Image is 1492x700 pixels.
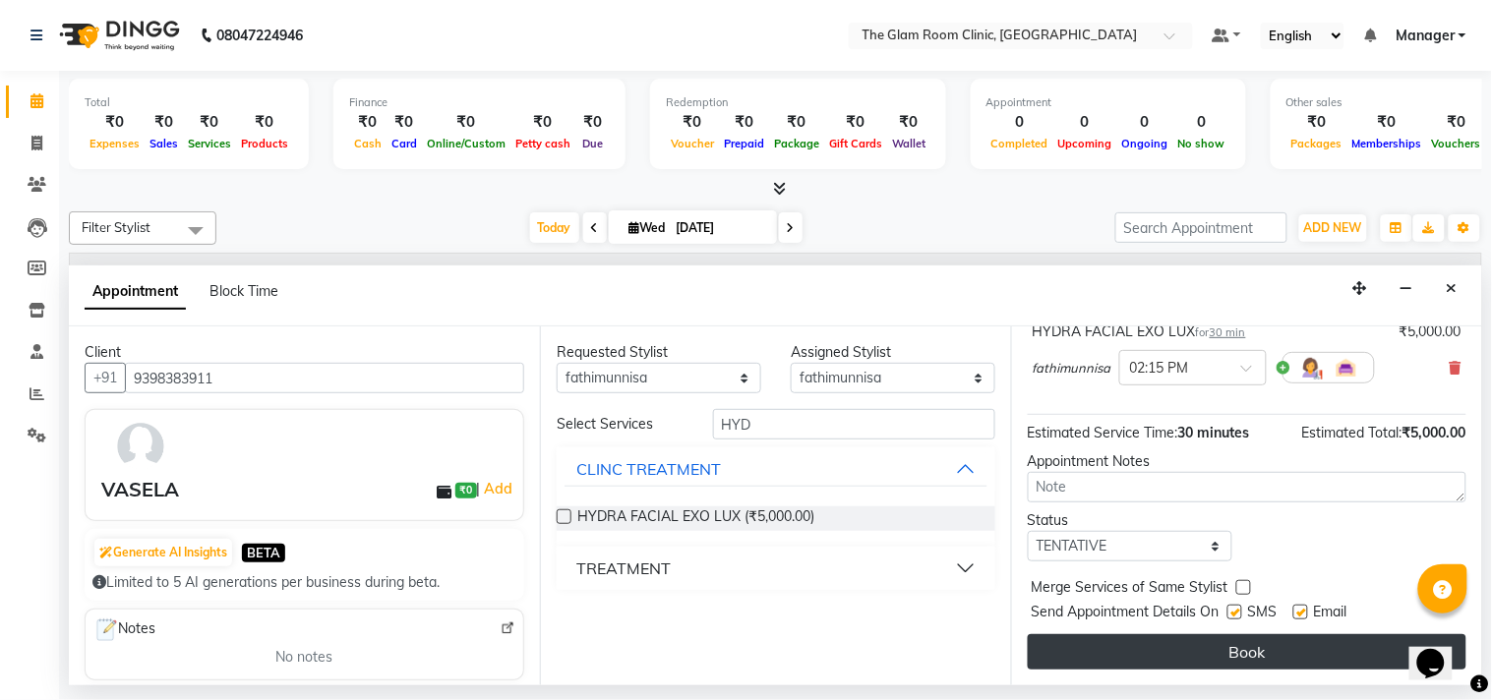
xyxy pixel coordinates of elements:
input: Search by service name [713,409,995,439]
span: Prepaid [719,137,769,150]
span: Merge Services of Same Stylist [1032,577,1228,602]
span: 30 min [1210,325,1246,339]
button: CLINC TREATMENT [565,451,987,487]
span: Block Time [209,282,278,300]
span: SMS [1248,602,1278,626]
span: Manager [1396,26,1455,46]
span: Cash [349,137,387,150]
div: 0 [986,111,1053,134]
div: Client [85,342,524,363]
span: fathimunnisa [1033,359,1111,379]
div: Appointment Notes [1028,451,1466,472]
div: ₹0 [1427,111,1486,134]
span: Ongoing [1117,137,1173,150]
span: ₹0 [455,483,476,498]
span: Products [236,137,293,150]
div: Limited to 5 AI generations per business during beta. [92,572,516,593]
div: Finance [349,94,610,111]
span: Upcoming [1053,137,1117,150]
div: ₹0 [422,111,510,134]
span: Services [183,137,236,150]
div: ₹0 [349,111,387,134]
div: ₹0 [1347,111,1427,134]
span: 30 minutes [1178,424,1250,441]
div: CLINC TREATMENT [576,457,721,481]
span: Online/Custom [422,137,510,150]
img: Interior.png [1335,356,1358,379]
img: Hairdresser.png [1299,356,1323,379]
button: TREATMENT [565,551,987,586]
input: Search Appointment [1115,212,1287,243]
span: Gift Cards [824,137,887,150]
div: Select Services [542,414,698,435]
span: ADD NEW [1304,220,1362,235]
div: Requested Stylist [557,342,761,363]
div: ₹0 [183,111,236,134]
span: Appointment [85,274,186,310]
img: logo [50,8,185,63]
b: 08047224946 [216,8,303,63]
span: HYDRA FACIAL EXO LUX (₹5,000.00) [577,506,814,531]
div: ₹0 [236,111,293,134]
span: ₹5,000.00 [1402,424,1466,441]
span: Today [530,212,579,243]
span: Voucher [666,137,719,150]
div: ₹0 [85,111,145,134]
span: Due [577,137,608,150]
div: ₹0 [1286,111,1347,134]
div: Total [85,94,293,111]
div: ₹0 [824,111,887,134]
a: Add [481,477,515,500]
span: Packages [1286,137,1347,150]
div: ₹0 [887,111,930,134]
div: ₹0 [575,111,610,134]
div: VASELA [101,475,179,504]
div: 0 [1053,111,1117,134]
small: for [1196,325,1246,339]
div: Redemption [666,94,930,111]
button: Generate AI Insights [94,539,232,566]
span: No show [1173,137,1230,150]
span: Estimated Total: [1302,424,1402,441]
span: | [477,477,515,500]
div: TREATMENT [576,556,671,580]
button: Book [1028,634,1466,670]
div: Status [1028,510,1232,531]
div: HYDRA FACIAL EXO LUX [1033,321,1246,342]
span: Email [1314,602,1347,626]
span: Vouchers [1427,137,1486,150]
div: ₹0 [719,111,769,134]
div: ₹0 [145,111,183,134]
div: ₹5,000.00 [1400,321,1462,342]
div: Appointment [986,94,1230,111]
button: Close [1438,273,1466,304]
button: ADD NEW [1299,214,1367,242]
span: Wallet [887,137,930,150]
span: Wed [625,220,671,235]
img: avatar [112,418,169,475]
input: 2025-09-03 [671,213,769,243]
iframe: chat widget [1409,621,1472,680]
span: Expenses [85,137,145,150]
span: Completed [986,137,1053,150]
span: BETA [242,544,285,562]
span: No notes [276,647,333,668]
span: Package [769,137,824,150]
span: Notes [93,617,155,643]
div: 0 [1117,111,1173,134]
input: Search by Name/Mobile/Email/Code [125,363,524,393]
div: ₹0 [769,111,824,134]
span: Memberships [1347,137,1427,150]
div: ₹0 [510,111,575,134]
span: Sales [145,137,183,150]
div: 0 [1173,111,1230,134]
span: Send Appointment Details On [1032,602,1220,626]
span: Card [387,137,422,150]
div: ₹0 [666,111,719,134]
span: Petty cash [510,137,575,150]
button: +91 [85,363,126,393]
span: Filter Stylist [82,219,150,235]
div: ₹0 [387,111,422,134]
span: Estimated Service Time: [1028,424,1178,441]
div: Assigned Stylist [791,342,995,363]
